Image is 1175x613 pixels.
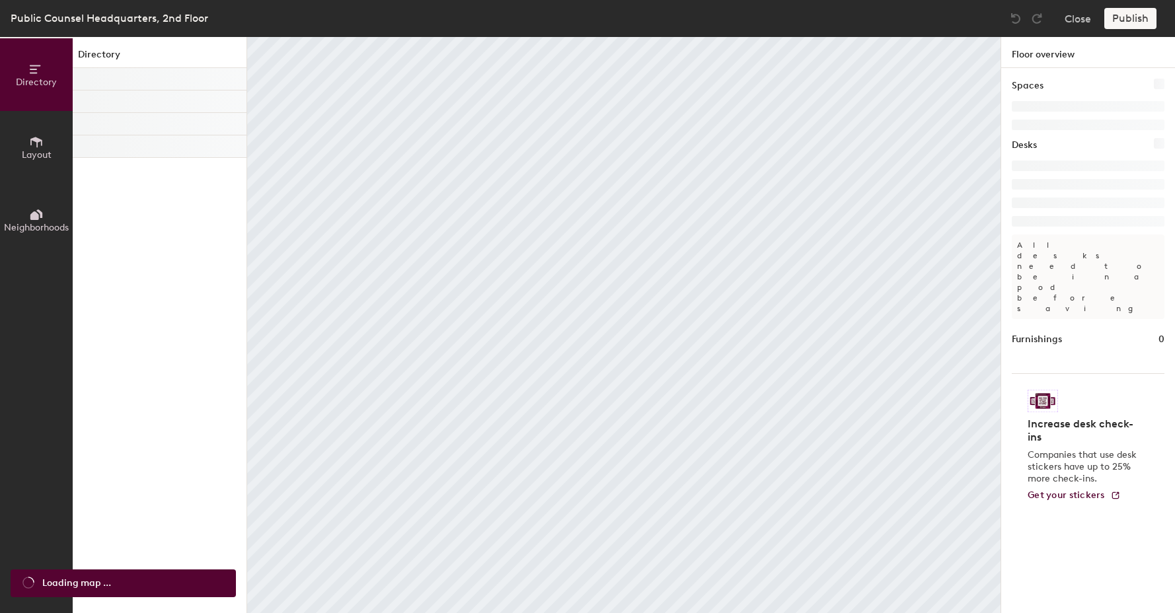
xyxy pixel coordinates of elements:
span: Loading map ... [42,576,111,591]
h1: Directory [73,48,246,68]
canvas: Map [247,37,1001,613]
img: Undo [1009,12,1022,25]
span: Layout [22,149,52,161]
p: All desks need to be in a pod before saving [1012,234,1164,319]
img: Redo [1030,12,1043,25]
h1: Floor overview [1001,37,1175,68]
a: Get your stickers [1028,490,1121,501]
h1: 0 [1158,332,1164,347]
img: Sticker logo [1028,390,1058,412]
p: Companies that use desk stickers have up to 25% more check-ins. [1028,449,1141,485]
span: Neighborhoods [4,222,69,233]
h1: Furnishings [1012,332,1062,347]
span: Directory [16,77,57,88]
div: Public Counsel Headquarters, 2nd Floor [11,10,208,26]
h1: Desks [1012,138,1037,153]
h1: Spaces [1012,79,1043,93]
h4: Increase desk check-ins [1028,417,1141,444]
button: Close [1065,8,1091,29]
span: Get your stickers [1028,489,1105,501]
